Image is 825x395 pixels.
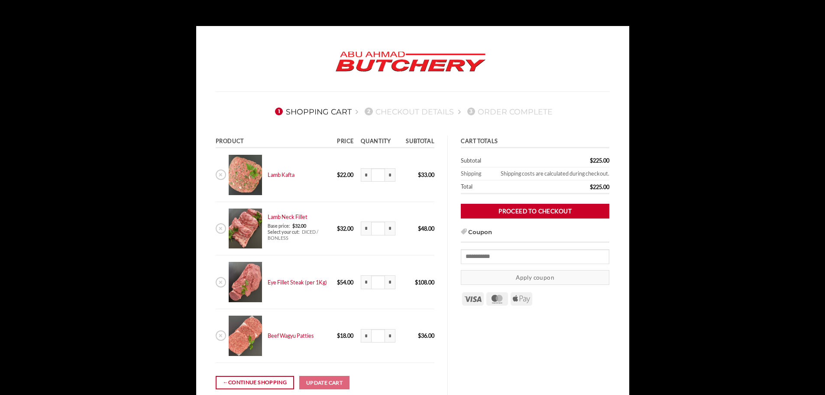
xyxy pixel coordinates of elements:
[385,329,395,343] input: Increase quantity of Beef Wagyu Patties
[223,378,228,387] span: ←
[371,329,385,343] input: Product quantity
[371,275,385,289] input: Product quantity
[268,223,290,229] dt: Base price:
[415,279,434,286] bdi: 108.00
[418,225,434,232] bdi: 48.00
[461,136,609,148] th: Cart totals
[292,223,295,229] span: $
[337,332,353,339] bdi: 18.00
[272,107,352,116] a: 1Shopping Cart
[418,171,434,178] bdi: 33.00
[371,168,385,182] input: Product quantity
[371,222,385,235] input: Product quantity
[275,108,283,115] span: 1
[362,107,454,116] a: 2Checkout details
[337,279,353,286] bdi: 54.00
[361,329,371,343] input: Reduce quantity of Beef Wagyu Patties
[268,229,300,235] dt: Select your cut:
[361,168,371,182] input: Reduce quantity of Lamb Kafta
[418,332,421,339] span: $
[418,332,434,339] bdi: 36.00
[461,270,609,285] button: Apply coupon
[337,171,353,178] bdi: 22.00
[268,279,327,286] a: Eye Fillet Steak (per 1Kg)
[590,183,593,190] span: $
[292,223,306,229] span: 32.00
[418,225,421,232] span: $
[229,209,262,249] img: Cart
[385,222,395,235] input: Increase quantity of Lamb Neck Fillet
[268,332,314,339] a: Beef Wagyu Patties
[590,157,609,164] bdi: 225.00
[361,275,371,289] input: Reduce quantity of Eye Fillet Steak (per 1Kg)
[337,225,340,232] span: $
[268,171,294,178] a: Lamb Kafta
[268,229,329,241] div: DICED / BONLESS
[461,180,537,194] th: Total
[337,332,340,339] span: $
[461,228,609,243] h3: Coupon
[216,277,226,287] a: Remove Eye Fillet Steak (per 1Kg) from cart
[461,154,537,167] th: Subtotal
[334,136,358,148] th: Price
[229,316,262,356] img: Cart
[229,155,262,195] img: Cart
[365,108,372,115] span: 2
[216,136,334,148] th: Product
[590,157,593,164] span: $
[590,183,609,190] bdi: 225.00
[337,279,340,286] span: $
[337,225,353,232] bdi: 32.00
[486,167,609,180] td: Shipping costs are calculated during checkout.
[229,262,262,302] img: Cart
[268,213,307,220] a: Lamb Neck Fillet
[299,376,349,390] button: Update cart
[216,100,610,123] nav: Checkout steps
[358,136,401,148] th: Quantity
[361,222,371,235] input: Reduce quantity of Lamb Neck Fillet
[216,223,226,234] a: Remove Lamb Neck Fillet from cart
[216,330,226,341] a: Remove Beef Wagyu Patties from cart
[418,171,421,178] span: $
[385,168,395,182] input: Increase quantity of Lamb Kafta
[415,279,418,286] span: $
[385,275,395,289] input: Increase quantity of Eye Fillet Steak (per 1Kg)
[328,46,493,78] img: Abu Ahmad Butchery
[216,170,226,180] a: Remove Lamb Kafta from cart
[337,171,340,178] span: $
[461,204,609,219] a: Proceed to checkout
[216,376,294,389] a: Continue shopping
[401,136,435,148] th: Subtotal
[461,291,534,306] div: Payment icons
[461,167,486,180] th: Shipping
